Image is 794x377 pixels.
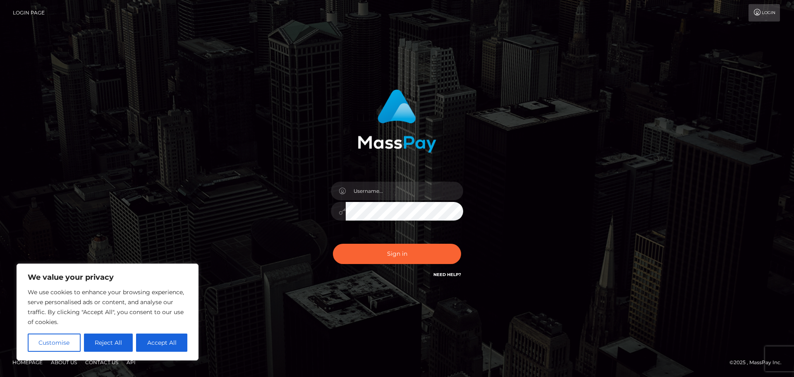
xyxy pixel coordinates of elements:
[48,356,80,369] a: About Us
[28,272,187,282] p: We value your privacy
[433,272,461,277] a: Need Help?
[82,356,122,369] a: Contact Us
[136,334,187,352] button: Accept All
[28,287,187,327] p: We use cookies to enhance your browsing experience, serve personalised ads or content, and analys...
[749,4,780,22] a: Login
[333,244,461,264] button: Sign in
[346,182,463,200] input: Username...
[358,89,436,153] img: MassPay Login
[123,356,139,369] a: API
[9,356,46,369] a: Homepage
[28,334,81,352] button: Customise
[17,264,198,360] div: We value your privacy
[729,358,788,367] div: © 2025 , MassPay Inc.
[84,334,133,352] button: Reject All
[13,4,45,22] a: Login Page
